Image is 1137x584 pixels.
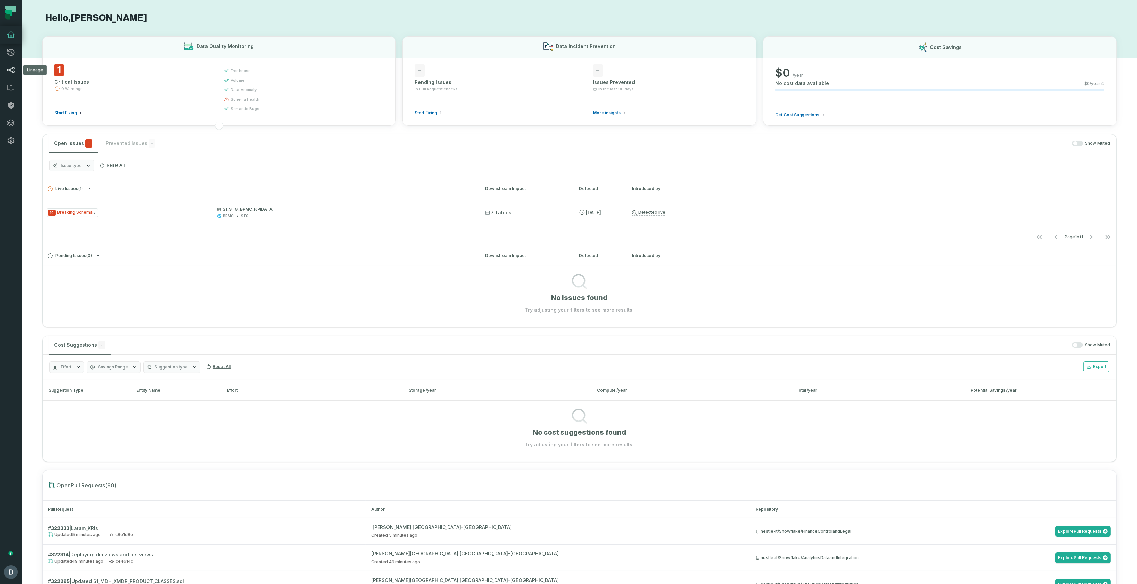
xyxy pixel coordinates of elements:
[775,112,824,118] a: Get Cost Suggestions
[371,533,417,538] span: Created
[598,86,634,92] span: In the last 90 days
[231,87,257,92] span: data anomaly
[551,293,608,303] h1: No issues found
[54,110,82,116] a: Start Fixing
[223,213,234,219] div: BPMC
[556,43,616,50] h3: Data Incident Prevention
[1048,230,1064,244] button: Go to previous page
[533,428,626,437] h1: No cost suggestions found
[1100,230,1116,244] button: Go to last page
[426,388,436,393] span: /year
[750,501,1116,518] th: Repository
[366,501,750,518] th: Author
[61,86,83,91] span: 0 Warnings
[203,361,233,372] button: Reset All
[793,73,803,78] span: /year
[49,160,94,171] button: Issue type
[632,253,693,259] div: Introduced by
[231,78,244,83] span: volume
[109,532,133,538] span: c8e1d8e
[1084,81,1100,86] span: $ 0 /year
[7,550,14,556] div: Tooltip anchor
[48,253,473,258] button: Pending Issues(0)
[796,387,958,393] div: Total
[48,253,92,258] span: Pending Issues ( 0 )
[49,134,98,153] button: Open Issues
[1055,526,1111,537] a: ExplorePull Requests
[154,364,188,370] span: Suggestion type
[775,66,790,80] span: $ 0
[48,532,101,538] span: Updated
[525,307,634,313] p: Try adjusting your filters to see more results.
[597,387,784,393] div: Compute
[46,387,124,393] div: Suggestion Type
[48,481,1122,489] h1: Open Pull Requests ( 80 )
[48,551,218,558] h2: | Deploying dm views and prs views
[579,186,620,192] div: Detected
[775,112,820,118] span: Get Cost Suggestions
[371,577,745,584] div: [PERSON_NAME][GEOGRAPHIC_DATA],[GEOGRAPHIC_DATA]-[GEOGRAPHIC_DATA]
[632,210,665,216] a: Detected live
[756,555,859,561] div: nestle-it/Snowflake/AnalyticsDataandIntegration
[143,361,200,373] button: Suggestion type
[579,253,620,259] div: Detected
[930,44,962,51] h3: Cost Savings
[593,64,603,77] span: -
[4,565,18,579] img: avatar of Daniel Lahyani
[389,559,420,564] relative-time: Oct 15, 2025, 3:17 PM GMT+3
[231,97,259,102] span: schema health
[85,139,92,148] span: critical issues and errors combined
[586,210,601,216] relative-time: Sep 24, 2025, 10:39 PM GMT+3
[43,266,1116,313] div: Pending Issues(0)
[756,529,851,534] div: nestle-it/Snowflake/FinanceControlandLegal
[227,387,396,393] div: Effort
[525,441,634,448] p: Try adjusting your filters to see more results.
[49,361,84,373] button: Effort
[97,160,127,171] button: Reset All
[371,550,745,557] div: [PERSON_NAME][GEOGRAPHIC_DATA],[GEOGRAPHIC_DATA]-[GEOGRAPHIC_DATA]
[48,525,69,531] strong: # 322333
[217,207,473,212] p: S1_STG_BPMC_KPIDATA
[485,253,567,259] div: Downstream Impact
[109,558,133,564] span: ce4614c
[48,552,69,557] strong: # 322314
[43,230,1116,244] nav: pagination
[48,186,83,191] span: Live Issues ( 1 )
[1031,230,1048,244] button: Go to first page
[409,387,585,393] div: Storage
[113,342,1110,348] div: Show Muted
[23,65,47,75] div: Lineage
[485,209,511,216] span: 7 Tables
[42,36,396,126] button: Data Quality Monitoring1Critical Issues0 WarningsStart Fixingfreshnessvolumedata anomalyschema he...
[47,208,98,217] span: Issue Type
[415,86,458,92] span: in Pull Request checks
[48,558,103,564] span: Updated
[42,12,1117,24] h1: Hello, [PERSON_NAME]
[72,559,103,564] relative-time: Oct 15, 2025, 3:17 PM GMT+3
[231,68,251,73] span: freshness
[1031,230,1116,244] ul: Page 1 of 1
[48,578,70,584] strong: # 322295
[593,110,621,116] span: More insights
[1006,388,1017,393] span: /year
[72,532,101,537] relative-time: Oct 15, 2025, 4:01 PM GMT+3
[1083,361,1109,372] button: Export
[971,387,1113,393] div: Potential Savings
[1083,230,1100,244] button: Go to next page
[807,388,817,393] span: /year
[593,110,625,116] a: More insights
[1055,552,1111,563] a: ExplorePull Requests
[241,213,249,219] div: STG
[54,110,77,116] span: Start Fixing
[775,80,829,87] span: No cost data available
[632,186,693,192] div: Introduced by
[61,364,71,370] span: Effort
[415,64,425,77] span: -
[54,79,212,85] div: Critical Issues
[402,36,756,126] button: Data Incident Prevention-Pending Issuesin Pull Request checksStart Fixing-Issues PreventedIn the ...
[48,210,56,216] span: Severity
[48,186,473,191] button: Live Issues(1)
[415,110,437,116] span: Start Fixing
[593,79,744,86] div: Issues Prevented
[415,79,566,86] div: Pending Issues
